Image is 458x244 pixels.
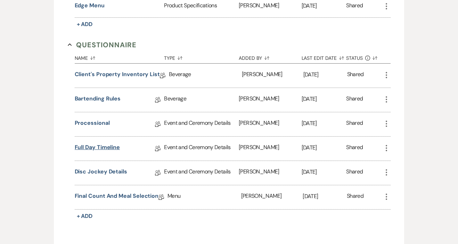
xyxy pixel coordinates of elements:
div: Shared [346,168,363,178]
div: Shared [346,119,363,130]
div: Beverage [164,88,239,112]
div: Shared [347,70,364,81]
div: Shared [346,1,363,11]
button: Edge Menu [75,1,105,10]
button: Name [75,50,164,63]
div: Event and Ceremony Details [164,161,239,185]
div: Shared [346,143,363,154]
div: [PERSON_NAME] [239,161,301,185]
button: Last Edit Date [302,50,346,63]
div: Menu [167,185,241,209]
p: [DATE] [302,1,346,10]
p: [DATE] [302,168,346,177]
p: [DATE] [302,143,346,152]
button: + Add [75,211,95,221]
div: Shared [346,95,363,105]
div: Beverage [169,64,242,88]
a: Processional [75,119,110,130]
div: [PERSON_NAME] [242,64,303,88]
p: [DATE] [302,119,346,128]
a: Final Count and Meal Selection [75,192,159,203]
p: [DATE] [303,192,347,201]
button: Status [346,50,382,63]
button: Questionnaire [68,40,137,50]
div: Shared [347,192,363,203]
div: [PERSON_NAME] [239,112,301,136]
span: + Add [77,21,93,28]
p: [DATE] [303,70,347,79]
span: + Add [77,212,93,220]
a: Client's Property Inventory List [75,70,160,81]
a: Disc Jockey Details [75,168,127,178]
a: Bartending Rules [75,95,121,105]
a: Full Day Timeline [75,143,120,154]
p: [DATE] [302,95,346,104]
div: [PERSON_NAME] [241,185,303,209]
div: [PERSON_NAME] [239,88,301,112]
button: Added By [239,50,301,63]
span: Status [346,56,363,60]
div: Event and Ceremony Details [164,137,239,161]
div: Event and Ceremony Details [164,112,239,136]
div: [PERSON_NAME] [239,137,301,161]
button: + Add [75,19,95,29]
button: Type [164,50,239,63]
